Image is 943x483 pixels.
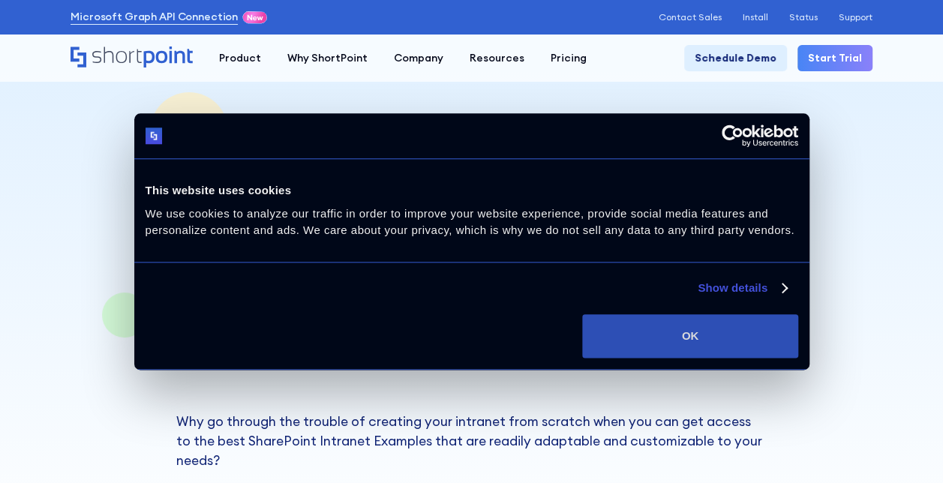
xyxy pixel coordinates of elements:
[470,50,524,66] div: Resources
[275,45,381,71] a: Why ShortPoint
[789,12,818,22] a: Status
[797,45,872,71] a: Start Trial
[673,309,943,483] iframe: Chat Widget
[219,50,261,66] div: Product
[667,124,798,147] a: Usercentrics Cookiebot - opens in a new window
[146,127,163,145] img: logo
[287,50,368,66] div: Why ShortPoint
[394,50,443,66] div: Company
[538,45,600,71] a: Pricing
[206,45,275,71] a: Product
[71,9,238,25] a: Microsoft Graph API Connection
[743,12,768,22] a: Install
[551,50,587,66] div: Pricing
[381,45,457,71] a: Company
[839,12,872,22] a: Support
[157,231,787,370] h1: The Intranet Examples to Inspire You In [DATE]
[698,279,786,297] a: Show details
[659,12,722,22] a: Contact Sales
[71,46,193,69] a: Home
[457,45,538,71] a: Resources
[582,314,797,358] button: OK
[684,45,787,71] a: Schedule Demo
[146,181,798,199] div: This website uses cookies
[146,207,794,237] span: We use cookies to analyze our traffic in order to improve your website experience, provide social...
